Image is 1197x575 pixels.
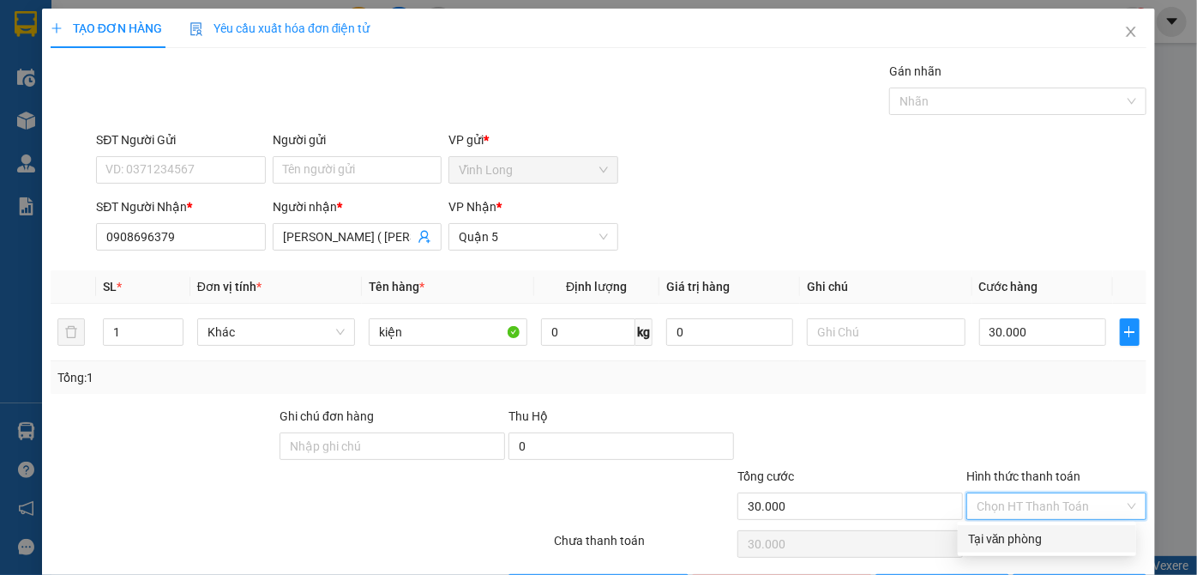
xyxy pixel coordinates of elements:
span: close [1124,25,1138,39]
input: 0 [666,318,793,346]
span: Giá trị hàng [666,280,730,294]
span: environment [9,95,21,107]
button: Close [1107,9,1155,57]
button: plus [1120,318,1140,346]
b: [STREET_ADDRESS][PERSON_NAME][PERSON_NAME][PERSON_NAME] [118,113,226,184]
input: VD: Bàn, Ghế [369,318,527,346]
li: VP Quận 5 [118,73,228,92]
span: Cước hàng [979,280,1038,294]
span: plus [51,22,63,34]
span: Tổng cước [737,469,794,483]
li: Trung Kiên [9,9,249,41]
li: VP Vĩnh Long [9,73,118,92]
span: TẠO ĐƠN HÀNG [51,21,162,35]
span: user-add [418,230,431,244]
div: Người gửi [273,130,442,149]
span: VP Nhận [448,200,496,214]
label: Ghi chú đơn hàng [280,409,374,423]
span: Vĩnh Long [459,157,607,183]
div: Tổng: 1 [57,368,463,387]
span: Định lượng [566,280,627,294]
span: kg [635,318,653,346]
span: Khác [208,319,346,345]
input: Ghi Chú [807,318,965,346]
span: SL [103,280,117,294]
th: Ghi chú [800,270,972,304]
div: SĐT Người Gửi [96,130,265,149]
label: Gán nhãn [889,64,941,78]
img: icon [189,22,203,36]
b: [PERSON_NAME] Coop Mart [PERSON_NAME] [PERSON_NAME][GEOGRAPHIC_DATA], [PERSON_NAME][GEOGRAPHIC_DATA] [9,94,117,240]
button: delete [57,318,85,346]
span: environment [118,95,130,107]
span: Quận 5 [459,224,607,250]
div: Người nhận [273,197,442,216]
label: Hình thức thanh toán [966,469,1080,483]
div: VP gửi [448,130,617,149]
span: Đơn vị tính [197,280,262,294]
span: Tên hàng [369,280,424,294]
div: SĐT Người Nhận [96,197,265,216]
img: logo.jpg [9,9,69,69]
span: Thu Hộ [508,409,548,423]
input: Ghi chú đơn hàng [280,433,505,460]
div: Tại văn phòng [968,530,1126,548]
span: Yêu cầu xuất hóa đơn điện tử [189,21,370,35]
div: Chưa thanh toán [553,531,737,561]
span: plus [1121,325,1140,339]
